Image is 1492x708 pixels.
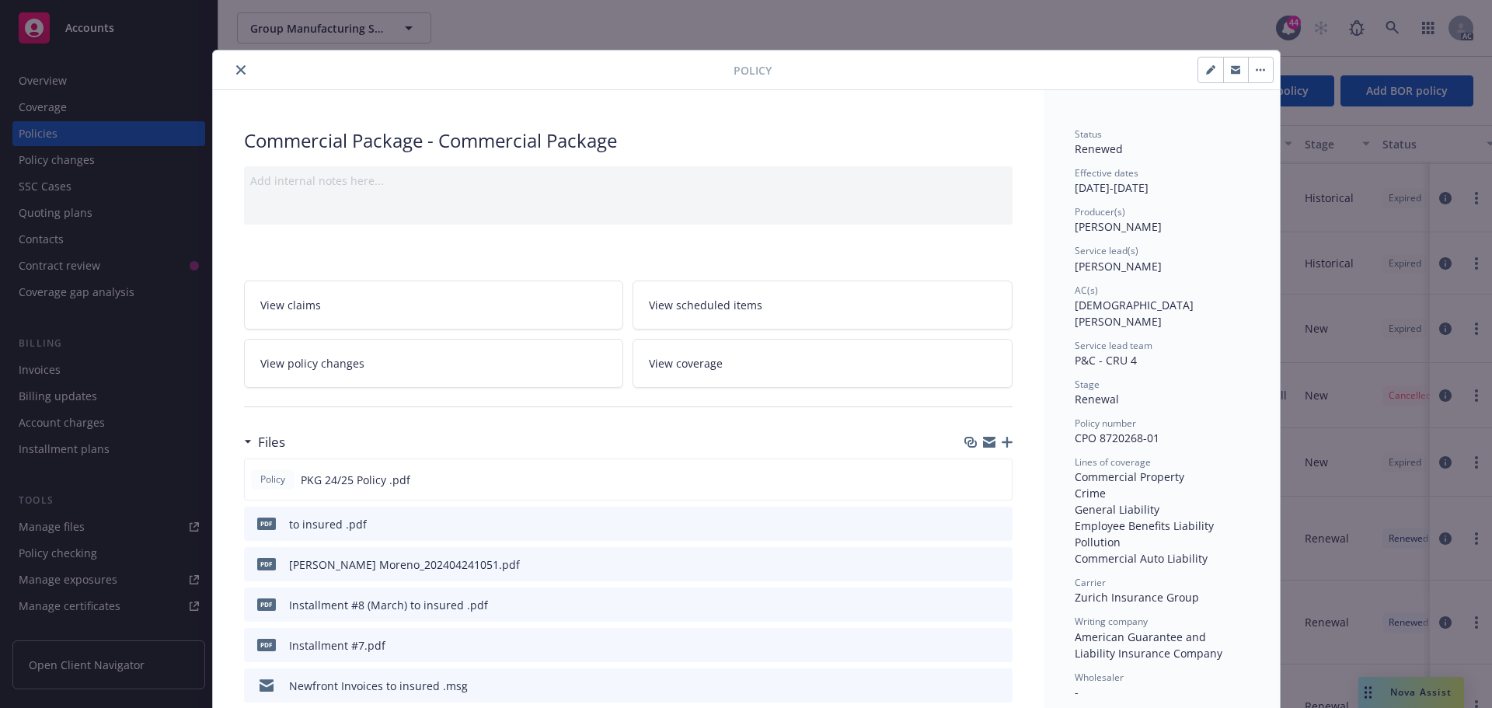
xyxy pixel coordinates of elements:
[1075,630,1222,661] span: American Guarantee and Liability Insurance Company
[1075,534,1249,550] div: Pollution
[257,558,276,570] span: pdf
[289,678,468,694] div: Newfront Invoices to insured .msg
[1075,615,1148,628] span: Writing company
[649,297,762,313] span: View scheduled items
[633,281,1013,330] a: View scheduled items
[633,339,1013,388] a: View coverage
[1075,431,1159,445] span: CPO 8720268-01
[1075,298,1194,329] span: [DEMOGRAPHIC_DATA][PERSON_NAME]
[258,432,285,452] h3: Files
[260,297,321,313] span: View claims
[992,637,1006,654] button: preview file
[992,678,1006,694] button: preview file
[1075,378,1100,391] span: Stage
[1075,671,1124,684] span: Wholesaler
[1075,417,1136,430] span: Policy number
[1075,166,1138,180] span: Effective dates
[967,678,980,694] button: download file
[967,472,979,488] button: download file
[260,355,364,371] span: View policy changes
[257,639,276,650] span: pdf
[1075,485,1249,501] div: Crime
[1075,127,1102,141] span: Status
[1075,550,1249,567] div: Commercial Auto Liability
[289,556,520,573] div: [PERSON_NAME] Moreno_202404241051.pdf
[967,516,980,532] button: download file
[1075,244,1138,257] span: Service lead(s)
[244,339,624,388] a: View policy changes
[1075,685,1079,699] span: -
[992,516,1006,532] button: preview file
[967,556,980,573] button: download file
[967,597,980,613] button: download file
[244,281,624,330] a: View claims
[1075,469,1249,485] div: Commercial Property
[257,473,288,487] span: Policy
[289,637,385,654] div: Installment #7.pdf
[1075,392,1119,406] span: Renewal
[257,598,276,610] span: pdf
[992,472,1006,488] button: preview file
[1075,284,1098,297] span: AC(s)
[1075,339,1152,352] span: Service lead team
[244,127,1013,154] div: Commercial Package - Commercial Package
[649,355,723,371] span: View coverage
[1075,576,1106,589] span: Carrier
[257,518,276,529] span: pdf
[734,62,772,78] span: Policy
[1075,353,1137,368] span: P&C - CRU 4
[289,597,488,613] div: Installment #8 (March) to insured .pdf
[232,61,250,79] button: close
[1075,455,1151,469] span: Lines of coverage
[992,597,1006,613] button: preview file
[1075,141,1123,156] span: Renewed
[244,432,285,452] div: Files
[1075,590,1199,605] span: Zurich Insurance Group
[1075,166,1249,196] div: [DATE] - [DATE]
[1075,219,1162,234] span: [PERSON_NAME]
[301,472,410,488] span: PKG 24/25 Policy .pdf
[250,173,1006,189] div: Add internal notes here...
[1075,518,1249,534] div: Employee Benefits Liability
[289,516,367,532] div: to insured .pdf
[1075,205,1125,218] span: Producer(s)
[1075,259,1162,274] span: [PERSON_NAME]
[1075,501,1249,518] div: General Liability
[967,637,980,654] button: download file
[992,556,1006,573] button: preview file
